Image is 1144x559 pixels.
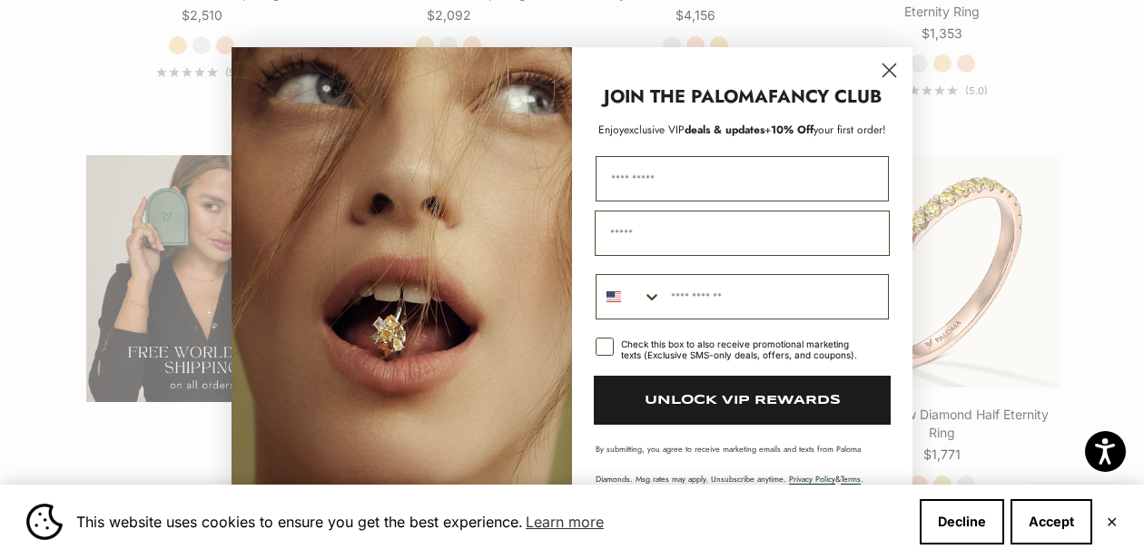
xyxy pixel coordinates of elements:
a: Terms [841,473,861,485]
button: UNLOCK VIP REWARDS [594,376,891,425]
div: Check this box to also receive promotional marketing texts (Exclusive SMS-only deals, offers, and... [621,338,867,360]
button: Close [1106,516,1118,527]
span: & . [789,473,863,485]
input: Phone Number [662,275,888,319]
p: By submitting, you agree to receive marketing emails and texts from Paloma Diamonds. Msg rates ma... [596,443,889,485]
button: Accept [1011,499,1092,544]
strong: JOIN THE PALOMA [604,83,768,110]
input: First Name [596,156,889,201]
img: Loading... [232,47,572,512]
span: exclusive VIP [624,122,685,138]
a: Learn more [523,508,607,535]
input: Email [595,211,890,256]
strong: FANCY CLUB [768,83,882,110]
button: Close dialog [873,54,905,86]
button: Search Countries [597,275,662,319]
img: United States [607,289,621,304]
span: This website uses cookies to ensure you get the best experience. [76,508,905,535]
img: Cookie banner [26,504,63,540]
button: Decline [920,499,1004,544]
span: 10% Off [771,122,814,138]
span: deals & updates [624,122,764,138]
span: Enjoy [598,122,624,138]
a: Privacy Policy [789,473,835,485]
span: + your first order! [764,122,886,138]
